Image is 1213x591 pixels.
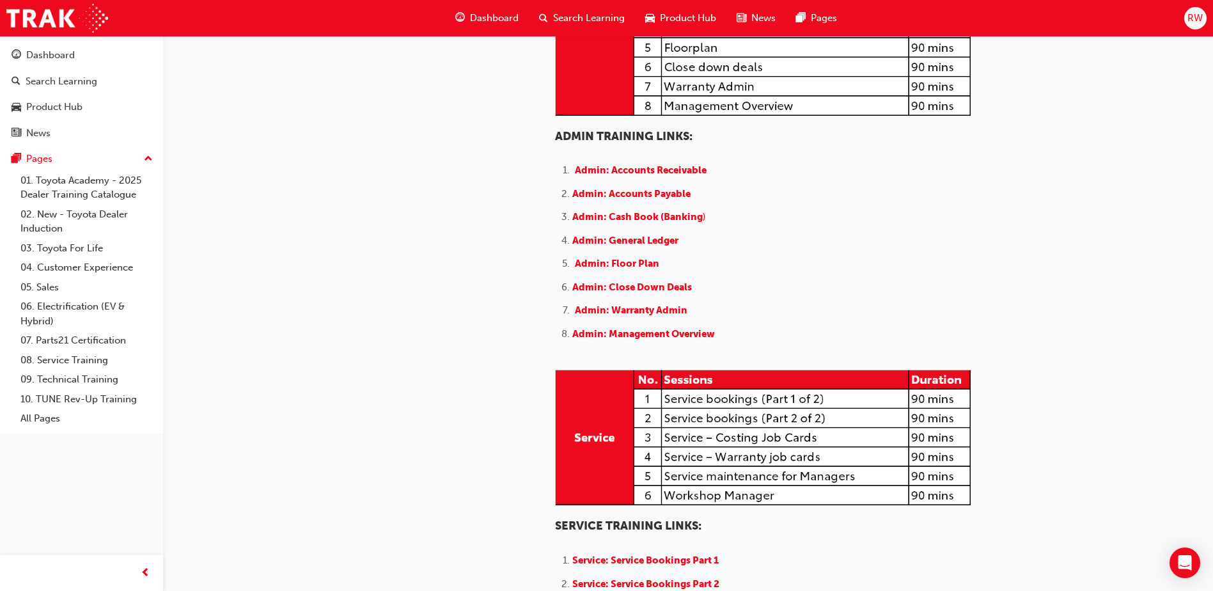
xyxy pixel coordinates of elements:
a: News [5,122,158,145]
span: Search Learning [553,11,625,26]
a: 02. New - Toyota Dealer Induction [15,205,158,239]
a: Service: Service Bookings Part 1 [572,555,719,566]
a: 10. TUNE Rev-Up Training [15,390,158,409]
span: car-icon [645,10,655,26]
a: Admin: Accounts Receivable [575,164,707,176]
a: 09. Technical Training [15,370,158,390]
span: up-icon [144,151,153,168]
img: Trak [6,4,108,33]
a: Search Learning [5,70,158,93]
span: news-icon [737,10,746,26]
a: All Pages [15,409,158,429]
a: 05. Sales [15,278,158,297]
button: RW [1184,7,1207,29]
span: ) [703,211,706,223]
a: Admin: Close Down Deals [572,281,692,293]
a: 08. Service Training [15,351,158,370]
span: prev-icon [141,565,150,581]
button: Pages [5,147,158,171]
button: DashboardSearch LearningProduct HubNews [5,41,158,147]
a: 01. Toyota Academy - 2025 Dealer Training Catalogue [15,171,158,205]
a: 04. Customer Experience [15,258,158,278]
a: Dashboard [5,43,158,67]
a: search-iconSearch Learning [529,5,635,31]
span: Dashboard [470,11,519,26]
a: 07. Parts21 Certification [15,331,158,351]
div: Open Intercom Messenger [1170,548,1200,578]
a: Admin: General Ledger [572,235,678,246]
a: car-iconProduct Hub [635,5,726,31]
a: news-iconNews [726,5,786,31]
div: News [26,126,51,141]
a: Admin: Floor Plan [575,258,659,269]
a: Admin: Accounts Payable [572,188,691,200]
a: Admin: Warranty Admin [575,304,687,316]
span: guage-icon [455,10,465,26]
a: pages-iconPages [786,5,847,31]
span: guage-icon [12,50,21,61]
div: Search Learning [26,74,97,89]
span: Product Hub [660,11,716,26]
span: search-icon [539,10,548,26]
span: search-icon [12,76,20,88]
a: 03. Toyota For Life [15,239,158,258]
span: SERVICE TRAINING LINKS: [555,519,701,533]
a: Admin: Cash Book (Banking) [572,211,706,223]
a: Admin: Management Overview [572,328,715,340]
a: Service: Service Bookings Part 2 [572,578,719,590]
div: Product Hub [26,100,82,114]
span: pages-icon [796,10,806,26]
a: 06. Electrification (EV & Hybrid) [15,297,158,331]
span: news-icon [12,128,21,139]
span: pages-icon [12,154,21,165]
span: News [751,11,776,26]
span: Pages [811,11,837,26]
a: guage-iconDashboard [445,5,529,31]
span: RW [1187,11,1203,26]
div: Dashboard [26,48,75,63]
span: Admin: Cash Book (Banking [572,211,703,223]
div: Pages [26,152,52,166]
span: ADMIN TRAINING LINKS: [555,129,693,143]
a: Product Hub [5,95,158,119]
span: car-icon [12,102,21,113]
